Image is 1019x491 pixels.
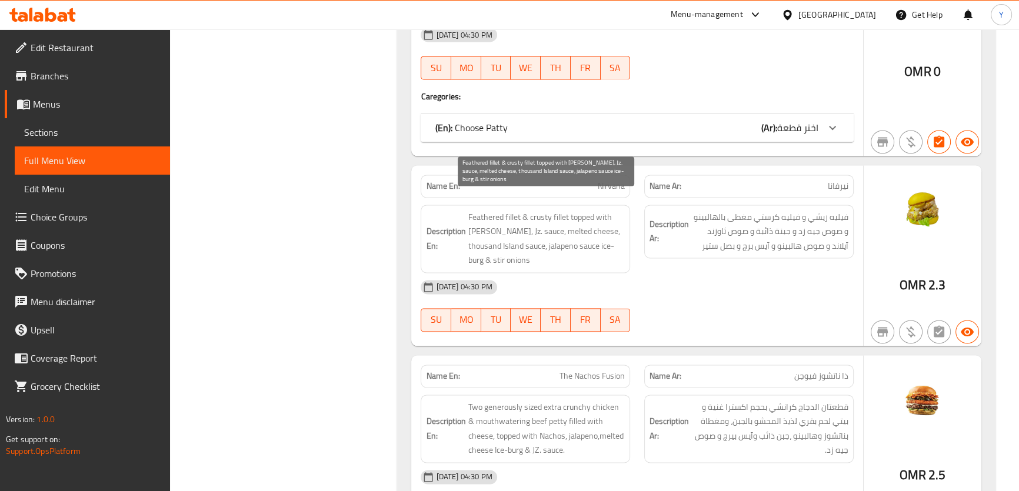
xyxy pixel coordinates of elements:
[5,316,170,344] a: Upsell
[24,182,161,196] span: Edit Menu
[31,41,161,55] span: Edit Restaurant
[426,180,459,192] strong: Name En:
[5,344,170,372] a: Coverage Report
[515,311,536,328] span: WE
[15,175,170,203] a: Edit Menu
[691,210,848,253] span: فيليه ريشي و فيليه كرستي مغطى بالهالبينو و صوص جيه زد و جبنة ذائبة و صوص ثاوزند آيلاند و صوص هالب...
[431,471,497,482] span: [DATE] 04:30 PM
[6,443,81,459] a: Support.OpsPlatform
[650,217,689,246] strong: Description Ar:
[451,56,481,79] button: MO
[871,130,894,153] button: Not branch specific item
[515,59,536,76] span: WE
[900,273,926,296] span: OMR
[828,180,848,192] span: نيرفانا
[955,130,979,153] button: Available
[871,320,894,343] button: Not branch specific item
[777,119,818,136] span: اختر قطعة
[6,412,35,427] span: Version:
[575,59,596,76] span: FR
[5,90,170,118] a: Menus
[927,320,951,343] button: Not has choices
[31,210,161,224] span: Choice Groups
[650,414,689,443] strong: Description Ar:
[864,165,981,253] img: Nirvana_Burger638907365886219842.jpg
[5,34,170,62] a: Edit Restaurant
[426,311,447,328] span: SU
[24,125,161,139] span: Sections
[761,119,777,136] b: (Ar):
[798,8,876,21] div: [GEOGRAPHIC_DATA]
[5,203,170,231] a: Choice Groups
[900,463,926,486] span: OMR
[671,8,743,22] div: Menu-management
[955,320,979,343] button: Available
[511,56,541,79] button: WE
[691,400,848,457] span: قطعتان الدجاج كرانشي بحجم اكسترا غنية و بيتي لحم بقري لذيذ المحشو بالجبن، ومغطاة بناتشوز وهالبينو...
[421,308,451,332] button: SU
[541,308,571,332] button: TH
[6,432,60,447] span: Get support on:
[899,130,923,153] button: Purchased item
[601,56,631,79] button: SA
[927,130,951,153] button: Has choices
[934,60,941,83] span: 0
[598,180,625,192] span: Nirvana
[541,56,571,79] button: TH
[426,59,447,76] span: SU
[421,91,853,102] h4: Caregories:
[24,153,161,168] span: Full Menu View
[864,355,981,443] img: The_Nachos_Fusion_Burger638907365888189585.jpg
[486,311,507,328] span: TU
[5,231,170,259] a: Coupons
[794,370,848,382] span: ذا ناتشوز فيوجن
[456,311,477,328] span: MO
[31,295,161,309] span: Menu disclaimer
[31,351,161,365] span: Coverage Report
[468,210,625,268] span: Feathered fillet & crusty fillet topped with [PERSON_NAME], Jz. sauce, melted cheese, thousand Is...
[601,308,631,332] button: SA
[560,370,625,382] span: The Nachos Fusion
[605,311,626,328] span: SA
[426,414,465,443] strong: Description En:
[605,59,626,76] span: SA
[5,62,170,90] a: Branches
[33,97,161,111] span: Menus
[451,308,481,332] button: MO
[571,308,601,332] button: FR
[15,118,170,146] a: Sections
[5,259,170,288] a: Promotions
[468,400,625,457] span: Two generously sized extra crunchy chicken & mouthwatering beef petty filled with cheese, topped ...
[481,56,511,79] button: TU
[999,8,1004,21] span: Y
[5,288,170,316] a: Menu disclaimer
[928,463,945,486] span: 2.5
[431,29,497,41] span: [DATE] 04:30 PM
[481,308,511,332] button: TU
[421,113,853,142] div: (En): Choose Patty(Ar):اختر قطعة
[650,370,681,382] strong: Name Ar:
[486,59,507,76] span: TU
[575,311,596,328] span: FR
[31,323,161,337] span: Upsell
[31,238,161,252] span: Coupons
[426,370,459,382] strong: Name En:
[650,180,681,192] strong: Name Ar:
[545,59,566,76] span: TH
[899,320,923,343] button: Purchased item
[545,311,566,328] span: TH
[36,412,55,427] span: 1.0.0
[511,308,541,332] button: WE
[435,119,452,136] b: (En):
[928,273,945,296] span: 2.3
[904,60,931,83] span: OMR
[456,59,477,76] span: MO
[435,121,507,135] p: Choose Patty
[15,146,170,175] a: Full Menu View
[431,281,497,292] span: [DATE] 04:30 PM
[31,69,161,83] span: Branches
[571,56,601,79] button: FR
[426,224,465,253] strong: Description En:
[5,372,170,400] a: Grocery Checklist
[31,266,161,280] span: Promotions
